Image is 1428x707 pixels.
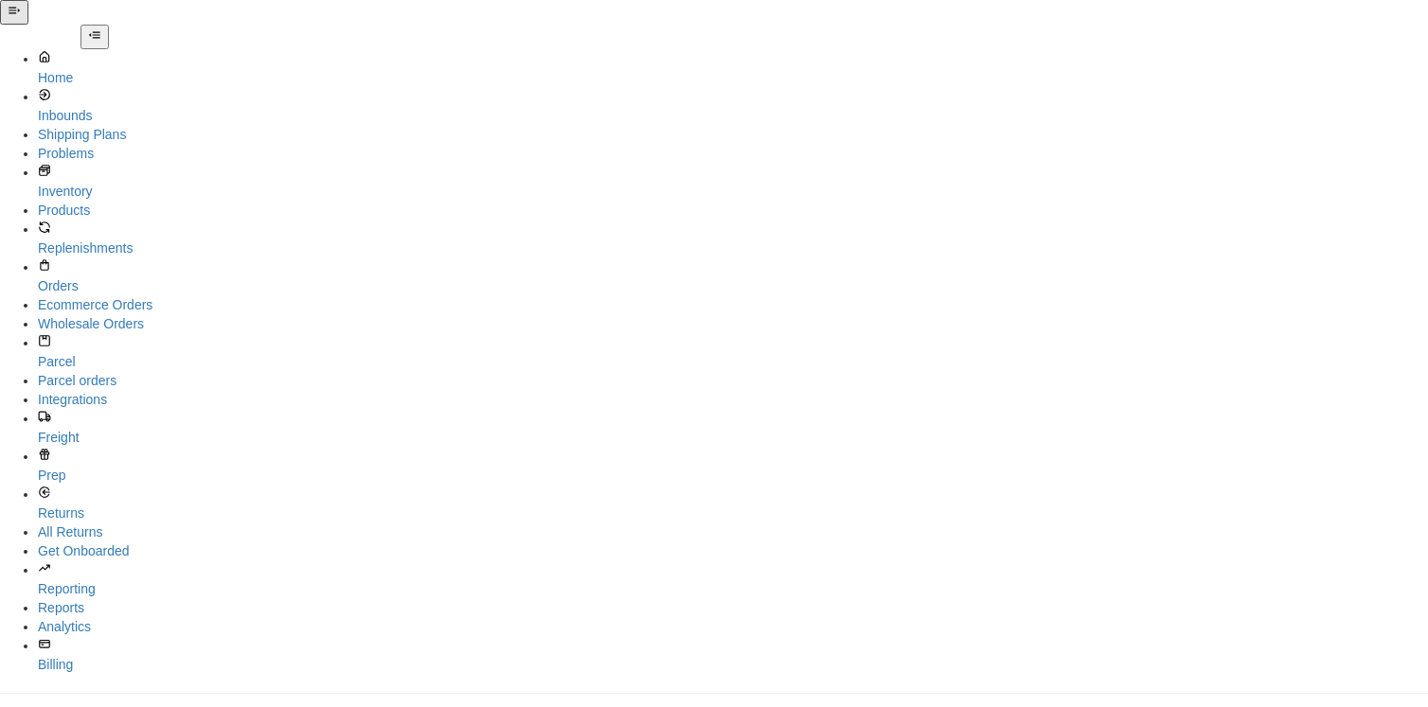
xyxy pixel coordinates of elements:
div: Reporting [38,579,1428,598]
a: Analytics [38,617,1428,636]
a: Prep [38,447,1428,485]
div: Prep [38,466,1428,485]
div: Inventory [38,182,1428,201]
a: Reports [38,598,1428,617]
div: Home [38,68,1428,87]
a: Shipping Plans [38,125,1428,144]
a: Get Onboarded [38,541,1428,560]
a: Inbounds [38,87,1428,125]
div: Parcel [38,352,1428,371]
div: Freight [38,428,1428,447]
a: Integrations [38,390,1428,409]
a: Parcel [38,333,1428,371]
a: Reporting [38,560,1428,598]
a: Wholesale Orders [38,314,1428,333]
a: All Returns [38,522,1428,541]
a: Products [38,201,1428,220]
a: Orders [38,257,1428,295]
a: Returns [38,485,1428,522]
a: Inventory [38,163,1428,201]
a: Problems [38,144,1428,163]
a: Ecommerce Orders [38,295,1428,314]
div: Returns [38,504,1428,522]
a: Billing [38,636,1428,674]
a: Home [38,49,1428,87]
button: Close Navigation [80,25,109,49]
a: Replenishments [38,220,1428,257]
div: Inbounds [38,106,1428,125]
div: Orders [38,276,1428,295]
a: Parcel orders [38,371,1428,390]
div: Replenishments [38,239,1428,257]
a: Freight [38,409,1428,447]
div: Billing [38,655,1428,674]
